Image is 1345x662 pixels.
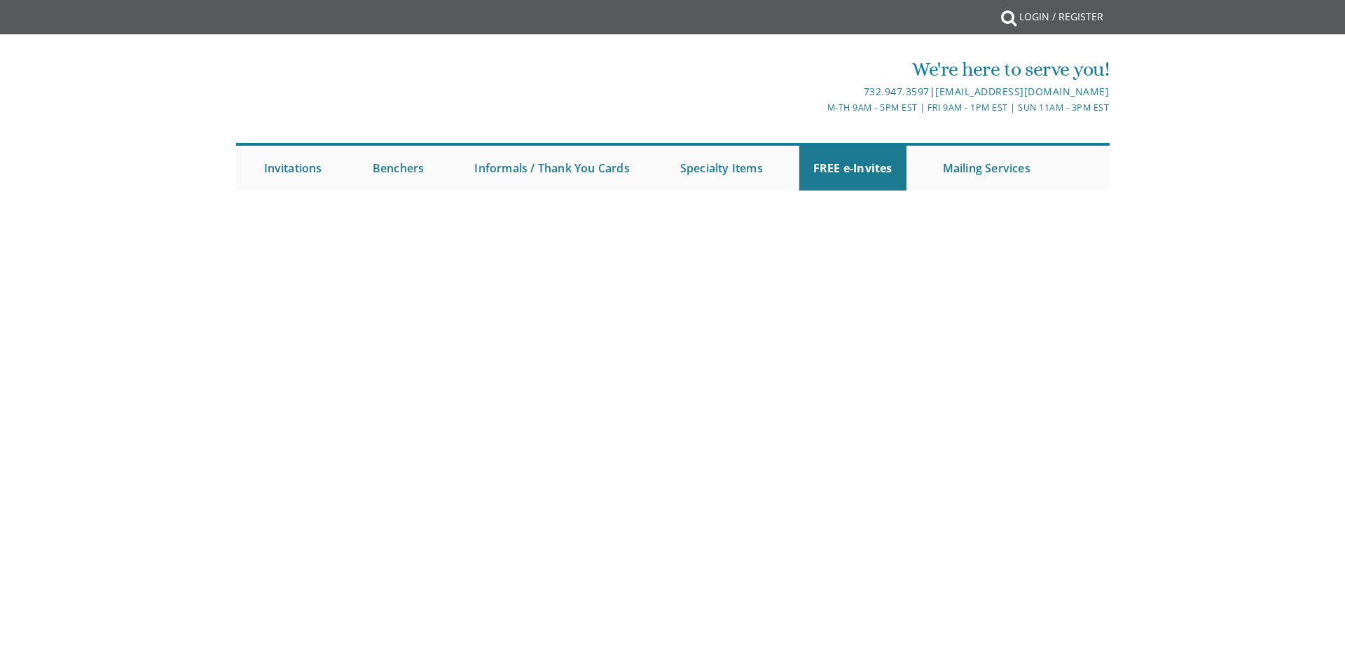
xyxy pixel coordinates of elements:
a: Benchers [359,146,439,191]
a: FREE e-Invites [799,146,906,191]
div: | [527,83,1109,100]
a: Informals / Thank You Cards [460,146,643,191]
a: Invitations [250,146,336,191]
div: M-Th 9am - 5pm EST | Fri 9am - 1pm EST | Sun 11am - 3pm EST [527,100,1109,115]
a: Mailing Services [929,146,1044,191]
a: Specialty Items [666,146,777,191]
a: [EMAIL_ADDRESS][DOMAIN_NAME] [935,85,1109,98]
div: We're here to serve you! [527,55,1109,83]
a: 732.947.3597 [864,85,930,98]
